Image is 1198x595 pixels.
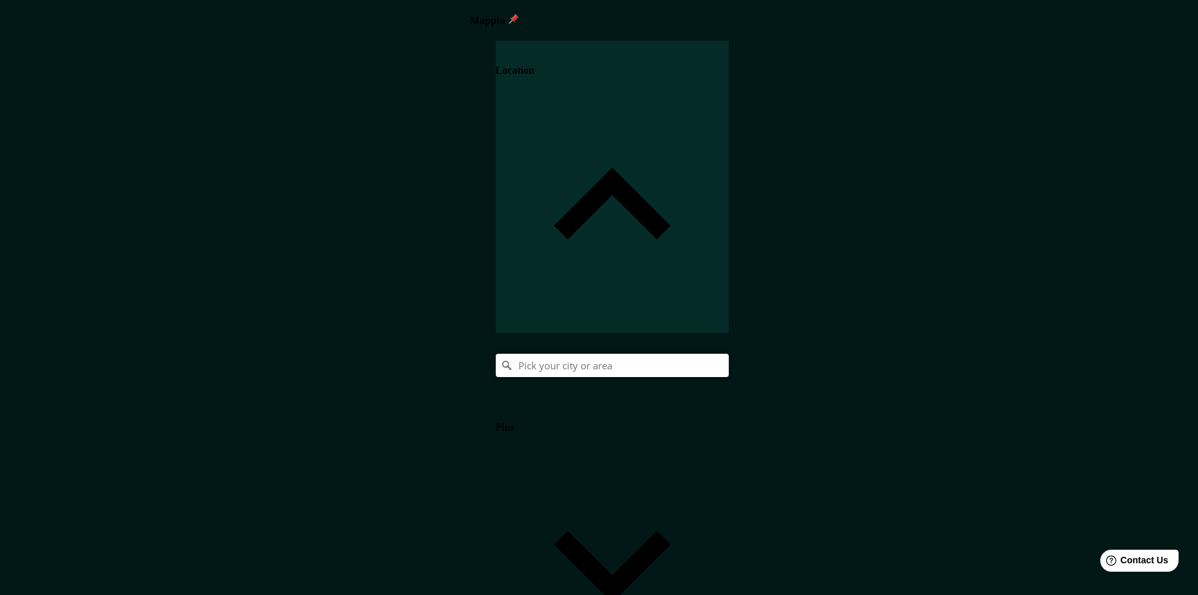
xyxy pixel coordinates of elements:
[496,422,515,433] h4: Pins
[470,14,729,27] h4: Mappin
[496,41,729,334] div: Location
[496,65,535,76] h4: Location
[496,354,729,377] input: Pick your city or area
[509,14,519,24] img: pin-icon.png
[1083,545,1184,581] iframe: Help widget launcher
